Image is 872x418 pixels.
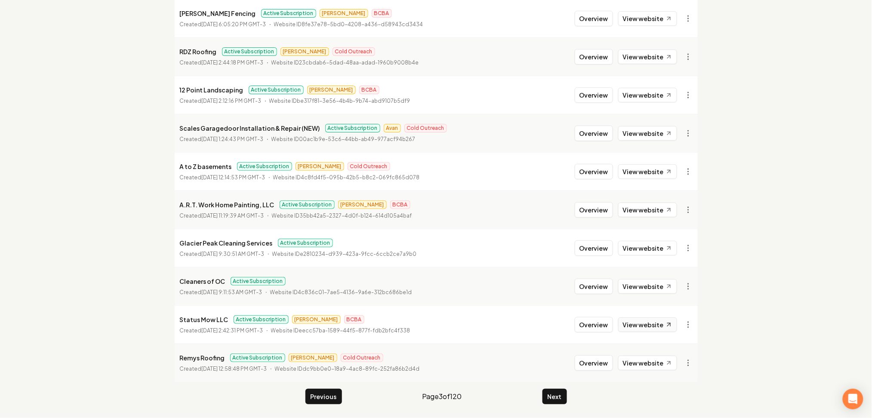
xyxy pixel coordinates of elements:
p: Website ID 23cbdab6-5dad-48aa-adad-1960b9008b4e [271,58,419,67]
span: Active Subscription [230,353,285,362]
p: Created [180,97,262,105]
time: [DATE] 2:42:31 PM GMT-3 [202,327,263,334]
p: Created [180,135,264,144]
time: [DATE] 12:14:53 PM GMT-3 [202,174,265,181]
p: Glacier Peak Cleaning Services [180,238,273,248]
time: [DATE] 6:05:20 PM GMT-3 [202,21,266,28]
button: Overview [575,164,613,179]
span: BCBA [344,315,364,324]
button: Overview [575,126,613,141]
span: [PERSON_NAME] [292,315,341,324]
span: Active Subscription [237,162,292,171]
p: Status Mow LLC [180,314,228,325]
span: [PERSON_NAME] [338,200,387,209]
a: View website [618,126,677,141]
p: Website ID 00ac1b9e-53c6-44bb-ab49-977acf94b267 [271,135,416,144]
p: Remys Roofing [180,353,225,363]
span: BCBA [359,86,379,94]
time: [DATE] 9:11:53 AM GMT-3 [202,289,262,295]
a: View website [618,203,677,217]
button: Overview [575,279,613,294]
span: Active Subscription [280,200,335,209]
p: Website ID 8fe37e78-5bd0-4208-a436-d58943cd3434 [274,20,423,29]
p: Created [180,20,266,29]
button: Overview [575,317,613,332]
span: Page 3 of 120 [422,391,462,402]
span: [PERSON_NAME] [320,9,368,18]
p: Created [180,212,264,220]
time: [DATE] 9:30:51 AM GMT-3 [202,251,265,257]
time: [DATE] 1:24:43 PM GMT-3 [202,136,264,142]
a: View website [618,317,677,332]
span: Cold Outreach [404,124,447,132]
a: View website [618,279,677,294]
p: A.R.T. Work Home Painting, LLC [180,200,274,210]
span: [PERSON_NAME] [307,86,356,94]
p: Scales Garagedoor Installation & Repair (NEW) [180,123,320,133]
p: RDZ Roofing [180,46,217,57]
span: [PERSON_NAME] [280,47,329,56]
button: Previous [305,389,342,404]
p: 12 Point Landscaping [180,85,243,95]
span: Cold Outreach [348,162,390,171]
span: BCBA [390,200,410,209]
time: [DATE] 11:19:39 AM GMT-3 [202,212,264,219]
p: Cleaners of OC [180,276,225,286]
time: [DATE] 12:58:48 PM GMT-3 [202,366,267,372]
p: Created [180,288,262,297]
p: [PERSON_NAME] Fencing [180,8,256,18]
span: Cold Outreach [341,353,383,362]
span: Active Subscription [231,277,286,286]
span: Active Subscription [249,86,304,94]
button: Overview [575,11,613,26]
span: [PERSON_NAME] [289,353,337,362]
button: Overview [575,202,613,218]
span: Avan [384,124,401,132]
button: Overview [575,240,613,256]
div: Open Intercom Messenger [843,389,863,409]
p: Website ID 4c836c01-7ae5-4136-9a6e-312bc686be1d [270,288,412,297]
a: View website [618,356,677,370]
span: Active Subscription [325,124,380,132]
span: Active Subscription [234,315,289,324]
span: Active Subscription [222,47,277,56]
a: View website [618,11,677,26]
p: Created [180,250,265,258]
button: Overview [575,49,613,65]
span: [PERSON_NAME] [296,162,344,171]
a: View website [618,241,677,255]
button: Overview [575,87,613,103]
p: Website ID e2810234-d939-423a-9fcc-6ccb2ce7a9b0 [272,250,417,258]
p: Created [180,365,267,373]
span: Active Subscription [261,9,316,18]
p: Created [180,58,264,67]
a: View website [618,88,677,102]
span: BCBA [372,9,392,18]
span: Cold Outreach [333,47,375,56]
p: Website ID 4c8fd4f5-095b-42b5-b8c2-069fc865d078 [273,173,420,182]
span: Active Subscription [278,239,333,247]
p: Created [180,326,263,335]
p: Website ID eecc57ba-1589-44f5-877f-fdb2bfc4f338 [271,326,410,335]
p: Website ID dc9bb0e0-18a9-4ac8-89fc-252fa86b2d4d [275,365,420,373]
button: Next [542,389,567,404]
a: View website [618,164,677,179]
p: Website ID 35bb42a5-2327-4d0f-b124-614d105a4baf [272,212,412,220]
p: Created [180,173,265,182]
button: Overview [575,355,613,371]
p: A to Z basements [180,161,232,172]
p: Website ID be317f81-3e56-4b4b-9b74-abd9107b5df9 [269,97,410,105]
time: [DATE] 2:12:16 PM GMT-3 [202,98,262,104]
time: [DATE] 2:44:18 PM GMT-3 [202,59,264,66]
a: View website [618,49,677,64]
